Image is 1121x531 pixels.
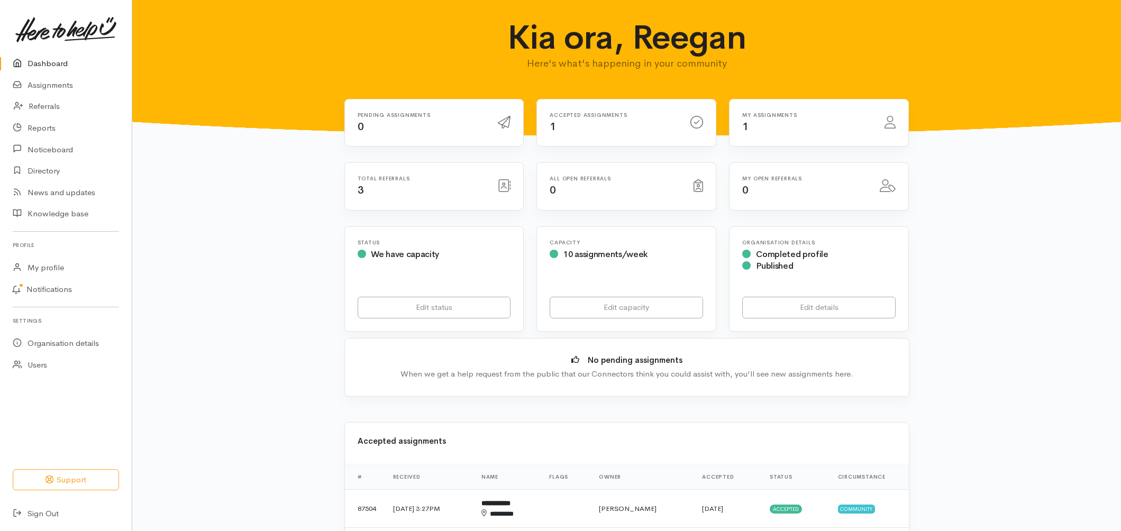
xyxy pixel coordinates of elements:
[358,240,511,245] h6: Status
[838,505,876,513] span: Community
[550,184,556,197] span: 0
[702,504,723,513] time: [DATE]
[756,260,793,271] span: Published
[345,490,385,528] td: 87504
[770,505,802,513] span: Accepted
[13,469,119,491] button: Support
[694,464,761,490] th: Accepted
[742,297,896,318] a: Edit details
[590,464,694,490] th: Owner
[13,314,119,328] h6: Settings
[541,464,590,490] th: Flags
[550,240,703,245] h6: Capacity
[385,464,473,490] th: Received
[830,464,909,490] th: Circumstance
[742,176,867,181] h6: My open referrals
[588,355,682,365] b: No pending assignments
[385,490,473,528] td: [DATE] 3:27PM
[550,176,681,181] h6: All open referrals
[392,56,861,71] p: Here's what's happening in your community
[361,368,893,380] div: When we get a help request from the public that our Connectors think you could assist with, you'l...
[473,464,541,490] th: Name
[371,249,439,260] span: We have capacity
[358,436,446,446] b: Accepted assignments
[590,490,694,528] td: [PERSON_NAME]
[550,297,703,318] a: Edit capacity
[550,112,678,118] h6: Accepted assignments
[563,249,648,260] span: 10 assignments/week
[345,464,385,490] th: #
[742,112,872,118] h6: My assignments
[742,120,749,133] span: 1
[756,249,828,260] span: Completed profile
[392,19,861,56] h1: Kia ora, Reegan
[358,120,364,133] span: 0
[358,297,511,318] a: Edit status
[358,184,364,197] span: 3
[358,176,486,181] h6: Total referrals
[550,120,556,133] span: 1
[358,112,486,118] h6: Pending assignments
[742,240,896,245] h6: Organisation Details
[742,184,749,197] span: 0
[761,464,829,490] th: Status
[13,238,119,252] h6: Profile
